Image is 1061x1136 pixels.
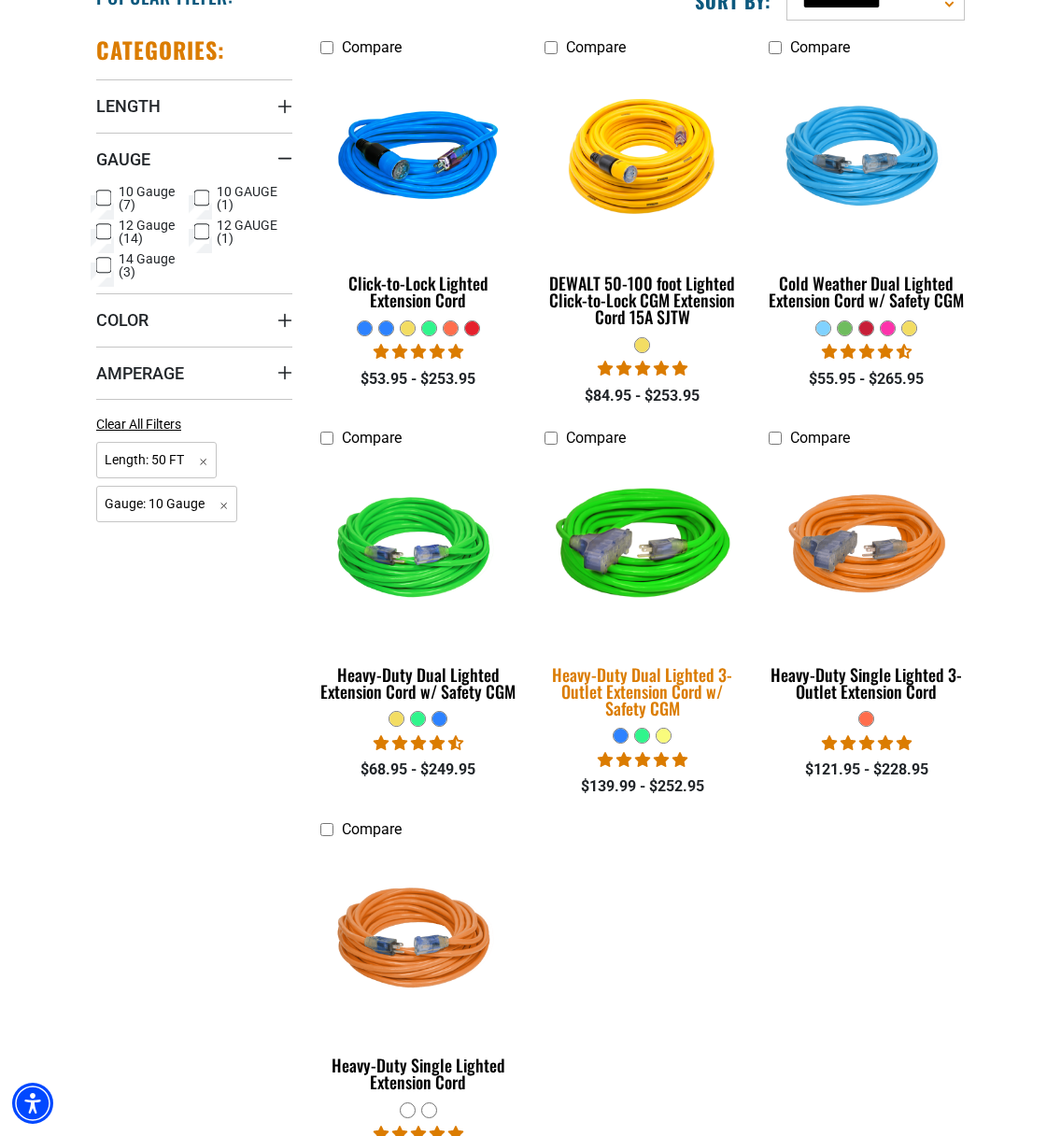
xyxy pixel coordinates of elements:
div: Heavy-Duty Single Lighted 3-Outlet Extension Cord [769,666,965,700]
a: green Heavy-Duty Dual Lighted Extension Cord w/ Safety CGM [320,457,516,711]
a: Light Blue Cold Weather Dual Lighted Extension Cord w/ Safety CGM [769,65,965,319]
span: Compare [342,429,402,447]
a: blue Click-to-Lock Lighted Extension Cord [320,65,516,319]
span: Compare [790,429,850,447]
a: orange Heavy-Duty Single Lighted Extension Cord [320,847,516,1101]
img: orange [766,459,968,640]
div: $139.99 - $252.95 [545,775,741,798]
span: 10 Gauge (7) [119,185,187,211]
span: Length [96,95,161,117]
span: Color [96,309,149,331]
span: Gauge: 10 Gauge [96,486,237,522]
a: neon green Heavy-Duty Dual Lighted 3-Outlet Extension Cord w/ Safety CGM [545,457,741,728]
div: $121.95 - $228.95 [769,759,965,781]
span: 12 Gauge (14) [119,219,187,245]
span: 14 Gauge (3) [119,252,187,278]
img: blue [318,68,519,249]
a: Length: 50 FT [96,450,217,468]
div: Cold Weather Dual Lighted Extension Cord w/ Safety CGM [769,275,965,308]
span: 4.62 stars [822,343,912,361]
h2: Categories: [96,35,225,64]
img: green [318,459,519,640]
span: Clear All Filters [96,417,181,432]
div: Accessibility Menu [12,1083,53,1124]
summary: Color [96,293,292,346]
summary: Amperage [96,347,292,399]
a: Clear All Filters [96,415,189,434]
div: Heavy-Duty Dual Lighted Extension Cord w/ Safety CGM [320,666,516,700]
span: 4.84 stars [598,360,687,377]
span: Amperage [96,362,184,384]
img: orange [318,850,519,1031]
span: 4.87 stars [374,343,463,361]
img: Light Blue [766,68,968,249]
span: Length: 50 FT [96,442,217,478]
span: Gauge [96,149,150,170]
div: $68.95 - $249.95 [320,759,516,781]
div: $53.95 - $253.95 [320,368,516,390]
span: Compare [566,38,626,56]
summary: Length [96,79,292,132]
span: Compare [342,38,402,56]
span: 4.64 stars [374,734,463,752]
span: Compare [342,820,402,838]
div: Click-to-Lock Lighted Extension Cord [320,275,516,308]
a: orange Heavy-Duty Single Lighted 3-Outlet Extension Cord [769,457,965,711]
a: Gauge: 10 Gauge [96,494,237,512]
span: 10 GAUGE (1) [217,185,285,211]
img: A coiled yellow extension cord with a plug and connector at each end, designed for outdoor use. [542,68,743,249]
div: Heavy-Duty Single Lighted Extension Cord [320,1057,516,1090]
a: A coiled yellow extension cord with a plug and connector at each end, designed for outdoor use. D... [545,65,741,336]
span: 12 GAUGE (1) [217,219,285,245]
span: Compare [566,429,626,447]
span: Compare [790,38,850,56]
div: $55.95 - $265.95 [769,368,965,390]
div: DEWALT 50-100 foot Lighted Click-to-Lock CGM Extension Cord 15A SJTW [545,275,741,325]
img: neon green [530,449,755,651]
span: 5.00 stars [822,734,912,752]
div: Heavy-Duty Dual Lighted 3-Outlet Extension Cord w/ Safety CGM [545,666,741,717]
span: 4.92 stars [598,751,687,769]
summary: Gauge [96,133,292,185]
div: $84.95 - $253.95 [545,385,741,407]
